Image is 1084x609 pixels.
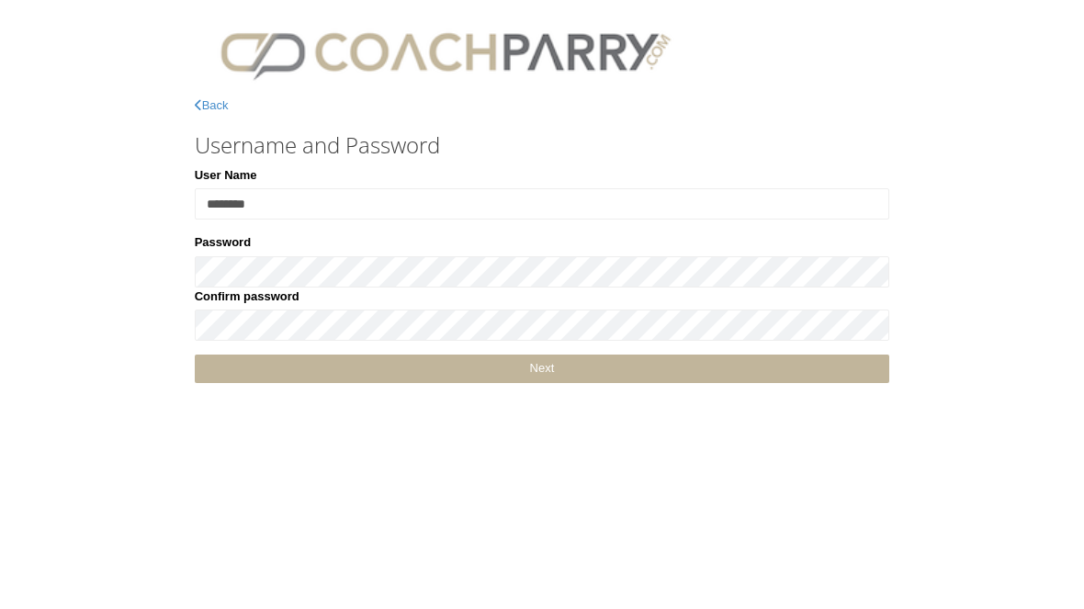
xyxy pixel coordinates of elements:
[195,288,299,306] label: Confirm password
[195,98,229,112] a: Back
[195,18,696,87] img: CPlogo.png
[195,133,890,157] h3: Username and Password
[195,233,251,252] label: Password
[195,166,257,185] label: User Name
[195,355,890,383] a: Next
